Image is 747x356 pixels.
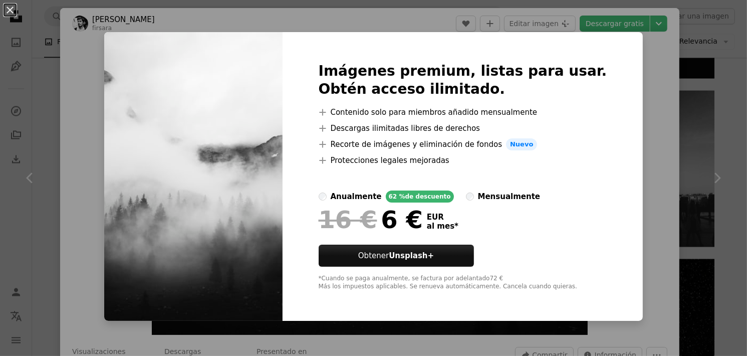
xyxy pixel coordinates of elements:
div: anualmente [331,191,382,203]
span: Nuevo [506,138,537,150]
div: 62 % de descuento [386,191,454,203]
h2: Imágenes premium, listas para usar. Obtén acceso ilimitado. [319,62,607,98]
strong: Unsplash+ [389,251,434,260]
li: Recorte de imágenes y eliminación de fondos [319,138,607,150]
li: Contenido solo para miembros añadido mensualmente [319,106,607,118]
div: *Cuando se paga anualmente, se factura por adelantado 72 € Más los impuestos aplicables. Se renue... [319,275,607,291]
input: mensualmente [466,193,474,201]
span: EUR [427,213,458,222]
span: al mes * [427,222,458,231]
div: 6 € [319,207,423,233]
div: mensualmente [478,191,540,203]
button: ObtenerUnsplash+ [319,245,474,267]
span: 16 € [319,207,377,233]
img: photo-1463171515643-952cee54d42a [104,32,283,321]
li: Descargas ilimitadas libres de derechos [319,122,607,134]
input: anualmente62 %de descuento [319,193,327,201]
li: Protecciones legales mejoradas [319,154,607,166]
